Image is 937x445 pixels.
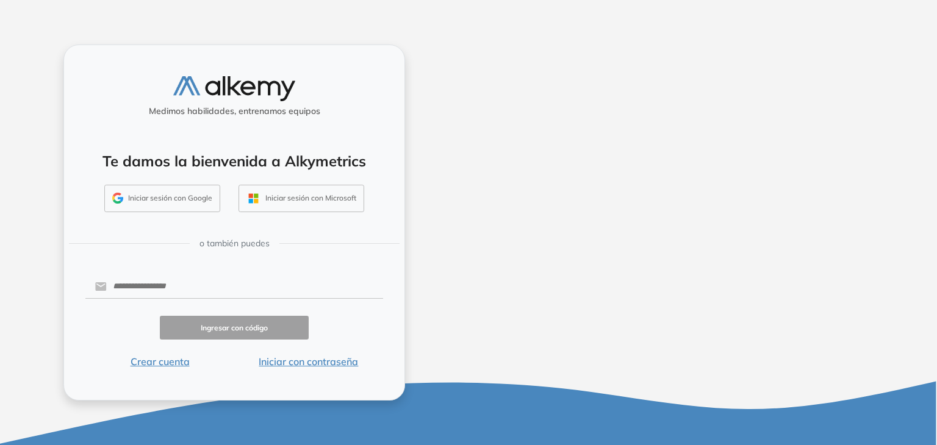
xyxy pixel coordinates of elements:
img: logo-alkemy [173,76,295,101]
button: Iniciar sesión con Google [104,185,220,213]
button: Ingresar con código [160,316,309,340]
button: Crear cuenta [85,354,234,369]
button: Iniciar con contraseña [234,354,383,369]
h5: Medimos habilidades, entrenamos equipos [69,106,400,116]
iframe: Chat Widget [876,386,937,445]
img: OUTLOOK_ICON [246,191,260,205]
h4: Te damos la bienvenida a Alkymetrics [80,152,389,170]
img: GMAIL_ICON [112,193,123,204]
button: Iniciar sesión con Microsoft [239,185,364,213]
span: o también puedes [199,237,270,250]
